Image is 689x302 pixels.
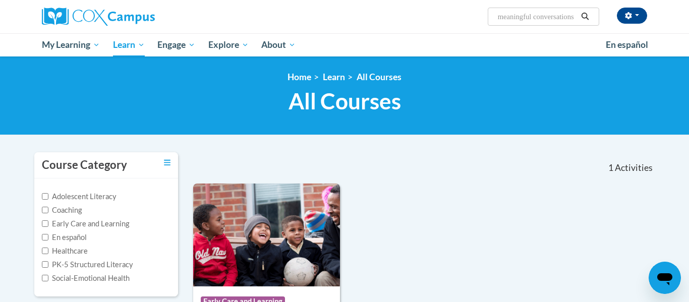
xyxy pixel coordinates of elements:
a: All Courses [357,72,401,82]
h3: Course Category [42,157,127,173]
label: Social-Emotional Health [42,273,130,284]
a: Toggle collapse [164,157,170,168]
label: Early Care and Learning [42,218,129,229]
input: Checkbox for Options [42,193,48,200]
span: Engage [157,39,195,51]
span: My Learning [42,39,100,51]
a: En español [599,34,655,55]
input: Checkbox for Options [42,207,48,213]
span: En español [606,39,648,50]
input: Search Courses [497,11,578,23]
input: Checkbox for Options [42,234,48,240]
span: All Courses [289,88,401,114]
a: My Learning [35,33,106,56]
input: Checkbox for Options [42,261,48,268]
span: About [261,39,296,51]
span: Activities [615,162,653,173]
button: Search [578,11,593,23]
span: 1 [608,162,613,173]
a: About [255,33,303,56]
label: PK-5 Structured Literacy [42,259,133,270]
img: Cox Campus [42,8,155,26]
input: Checkbox for Options [42,248,48,254]
a: Cox Campus [42,8,234,26]
a: Explore [202,33,255,56]
input: Checkbox for Options [42,220,48,227]
input: Checkbox for Options [42,275,48,281]
iframe: Button to launch messaging window [649,262,681,294]
a: Engage [151,33,202,56]
button: Account Settings [617,8,647,24]
span: Explore [208,39,249,51]
a: Home [288,72,311,82]
label: Coaching [42,205,82,216]
a: Learn [323,72,345,82]
label: Adolescent Literacy [42,191,117,202]
span: Learn [113,39,145,51]
a: Learn [106,33,151,56]
img: Course Logo [193,184,340,286]
div: Main menu [27,33,662,56]
label: En español [42,232,87,243]
label: Healthcare [42,246,88,257]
